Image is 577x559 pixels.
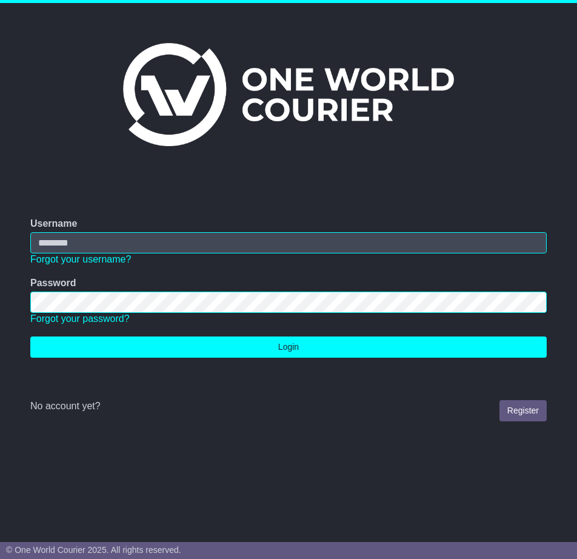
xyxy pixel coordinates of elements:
div: No account yet? [30,400,547,412]
label: Password [30,277,76,289]
span: © One World Courier 2025. All rights reserved. [6,545,181,555]
label: Username [30,218,77,229]
a: Forgot your username? [30,254,131,264]
button: Login [30,336,547,358]
img: One World [123,43,454,146]
a: Register [499,400,547,421]
a: Forgot your password? [30,313,130,324]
